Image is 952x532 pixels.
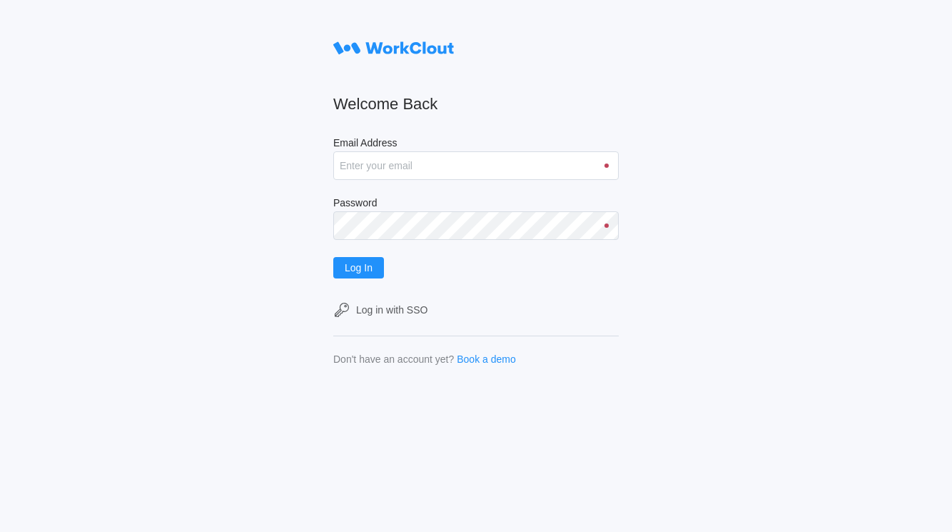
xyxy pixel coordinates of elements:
[333,151,619,180] input: Enter your email
[333,137,619,151] label: Email Address
[333,301,619,318] a: Log in with SSO
[356,304,427,316] div: Log in with SSO
[333,257,384,278] button: Log In
[457,353,516,365] a: Book a demo
[333,197,619,211] label: Password
[345,263,373,273] span: Log In
[333,353,454,365] div: Don't have an account yet?
[333,94,619,114] h2: Welcome Back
